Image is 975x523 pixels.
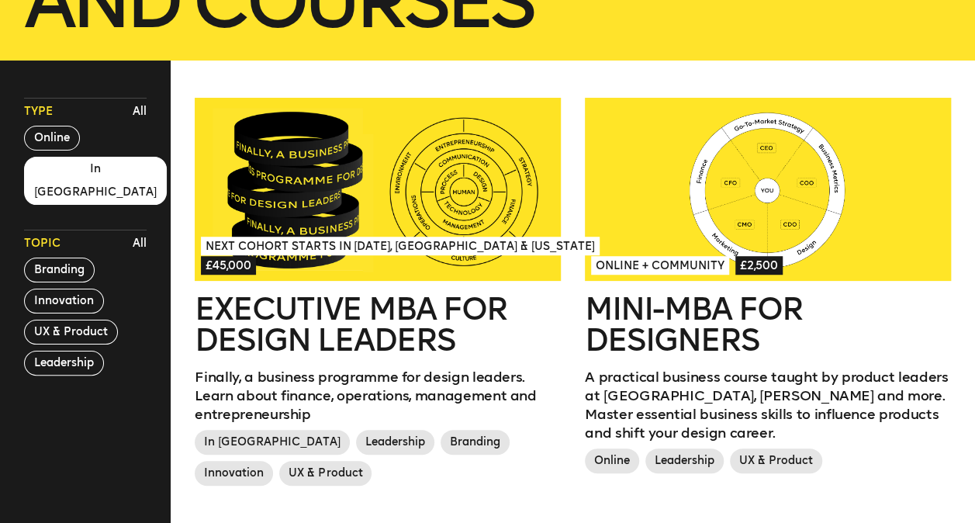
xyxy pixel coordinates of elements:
span: Leadership [645,449,724,473]
h2: Mini-MBA for Designers [585,293,950,355]
button: All [129,232,150,255]
span: £45,000 [201,256,256,275]
span: In [GEOGRAPHIC_DATA] [195,430,350,455]
span: Topic [24,236,61,251]
button: All [129,100,150,123]
span: UX & Product [279,461,372,486]
button: UX & Product [24,320,118,345]
button: Innovation [24,289,104,313]
span: £2,500 [735,256,783,275]
span: Type [24,104,53,119]
p: A practical business course taught by product leaders at [GEOGRAPHIC_DATA], [PERSON_NAME] and mor... [585,368,950,442]
a: Next Cohort Starts in [DATE], [GEOGRAPHIC_DATA] & [US_STATE]£45,000Executive MBA for Design Leade... [195,98,560,492]
a: Online + Community£2,500Mini-MBA for DesignersA practical business course taught by product leade... [585,98,950,480]
span: UX & Product [730,449,822,473]
button: Branding [24,258,95,282]
span: Innovation [195,461,273,486]
span: Leadership [356,430,434,455]
span: Online + Community [591,256,729,275]
button: In [GEOGRAPHIC_DATA] [24,157,167,205]
button: Online [24,126,80,151]
span: Branding [441,430,510,455]
span: Online [585,449,639,473]
p: Finally, a business programme for design leaders. Learn about finance, operations, management and... [195,368,560,424]
button: Leadership [24,351,104,376]
h2: Executive MBA for Design Leaders [195,293,560,355]
span: Next Cohort Starts in [DATE], [GEOGRAPHIC_DATA] & [US_STATE] [201,237,599,255]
